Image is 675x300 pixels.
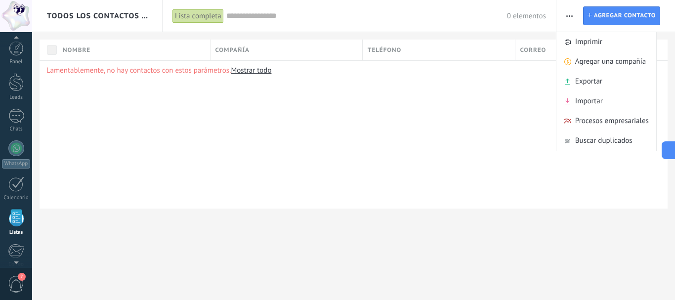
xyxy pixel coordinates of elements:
[47,11,148,21] span: Todos los contactos y empresas
[172,9,224,23] div: Lista completa
[594,7,656,25] span: Agregar contacto
[507,11,546,21] span: 0 elementos
[63,45,90,55] span: Nombre
[2,59,31,65] div: Panel
[575,72,602,91] span: Exportar
[2,94,31,101] div: Leads
[575,32,602,52] span: Imprimir
[231,66,271,75] a: Mostrar todo
[556,52,656,72] a: Agregar una compañía
[2,159,30,169] div: WhatsApp
[583,6,660,25] a: Agregar contacto
[2,195,31,201] div: Calendario
[2,126,31,132] div: Chats
[46,66,661,75] p: Lamentablemente, no hay contactos con estos parámetros.
[18,273,26,281] span: 2
[368,45,401,55] span: Teléfono
[562,6,577,25] button: Más
[2,229,31,236] div: Listas
[215,45,250,55] span: Compañía
[575,91,603,111] span: Importar
[575,131,633,151] span: Buscar duplicados
[520,45,547,55] span: Correo
[575,111,649,131] span: Procesos empresariales
[575,52,646,72] span: Agregar una compañía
